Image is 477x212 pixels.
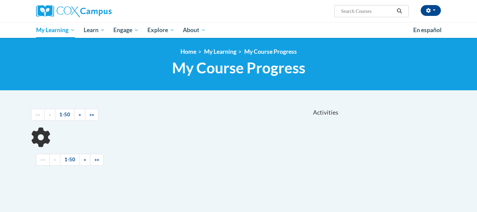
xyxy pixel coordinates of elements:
[79,154,90,166] a: Next
[179,22,211,38] a: About
[74,109,85,121] a: Next
[36,5,112,17] img: Cox Campus
[54,157,56,162] span: «
[143,22,179,38] a: Explore
[113,26,139,34] span: Engage
[394,7,404,15] button: Search
[84,26,105,34] span: Learn
[36,26,75,34] span: My Learning
[409,23,446,37] a: En español
[79,22,109,38] a: Learn
[60,154,80,166] a: 1-50
[36,5,164,17] a: Cox Campus
[172,59,305,77] span: My Course Progress
[413,26,442,33] span: En español
[89,112,94,117] span: »»
[36,154,50,166] a: Begining
[204,48,236,55] a: My Learning
[183,26,206,34] span: About
[421,5,441,16] button: Account Settings
[84,157,86,162] span: »
[244,48,297,55] a: My Course Progress
[44,109,55,121] a: Previous
[85,109,99,121] a: End
[40,157,45,162] span: ««
[26,22,451,38] div: Main menu
[31,109,45,121] a: Begining
[340,7,394,15] input: Search Courses
[49,154,60,166] a: Previous
[180,48,196,55] a: Home
[94,157,99,162] span: »»
[49,112,51,117] span: «
[32,22,79,38] a: My Learning
[90,154,104,166] a: End
[79,112,81,117] span: »
[55,109,75,121] a: 1-50
[35,112,40,117] span: ««
[313,109,338,116] span: Activities
[109,22,143,38] a: Engage
[147,26,174,34] span: Explore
